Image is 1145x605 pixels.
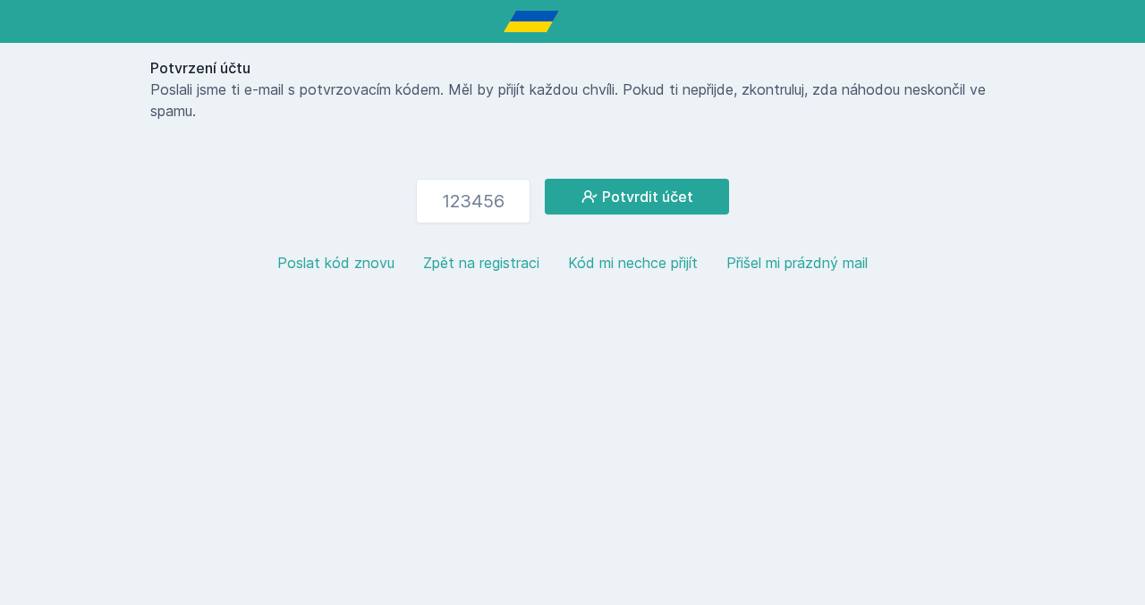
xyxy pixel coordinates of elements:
[277,252,394,273] button: Poslat kód znovu
[150,79,995,122] p: Poslali jsme ti e-mail s potvrzovacím kódem. Měl by přijít každou chvíli. Pokud ti nepřijde, zkon...
[726,252,868,273] button: Přišel mi prázdný mail
[416,179,530,223] input: 123456
[150,57,995,79] h1: Potvrzení účtu
[545,179,729,214] button: Potvrdit účet
[423,252,539,273] button: Zpět na registraci
[568,252,698,273] button: Kód mi nechce přijít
